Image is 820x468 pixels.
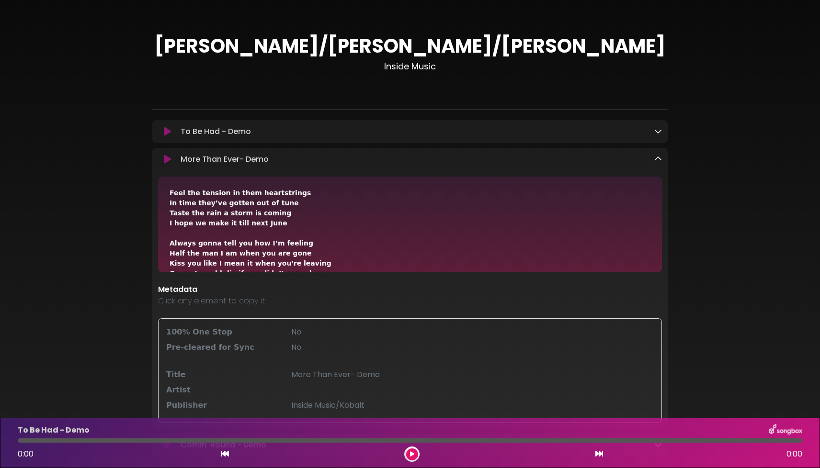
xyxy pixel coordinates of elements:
[291,369,380,380] span: More Than Ever- Demo
[291,342,301,353] span: No
[160,342,285,353] div: Pre-cleared for Sync
[160,400,285,411] div: Publisher
[160,326,285,338] div: 100% One Stop
[160,384,285,396] div: Artist
[291,326,301,337] span: No
[18,424,90,436] p: To Be Had - Demo
[152,34,668,57] h1: [PERSON_NAME]/[PERSON_NAME]/[PERSON_NAME]
[291,384,293,395] span: .
[181,154,269,165] p: More Than Ever- Demo
[158,295,662,307] p: Click any element to copy it
[160,369,285,380] div: Title
[18,448,34,459] span: 0:00
[152,61,668,72] h3: Inside Music
[158,284,662,295] p: Metadata
[181,126,251,137] p: To Be Had - Demo
[769,424,802,436] img: songbox-logo-white.png
[291,400,364,411] span: Inside Music/Kobalt
[786,448,802,460] span: 0:00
